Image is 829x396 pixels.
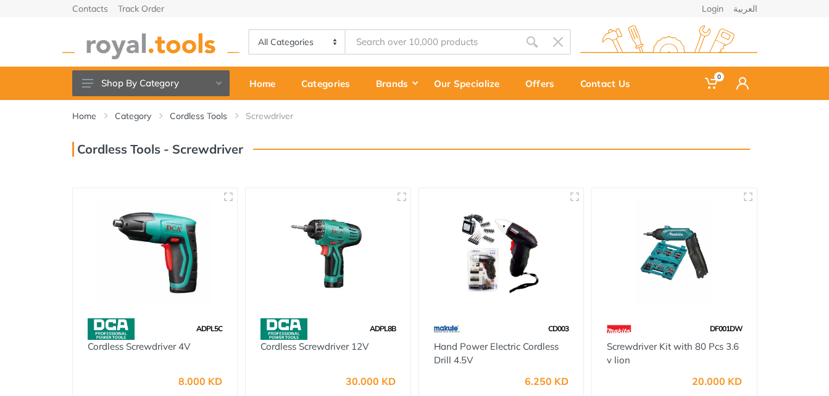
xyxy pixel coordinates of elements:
a: Offers [517,67,572,100]
span: CD003 [548,324,569,333]
a: Contacts [72,4,108,13]
div: Home [241,70,293,96]
a: Category [115,110,151,122]
div: Offers [517,70,572,96]
div: Brands [367,70,425,96]
a: Home [241,67,293,100]
a: Track Order [118,4,164,13]
img: 58.webp [88,318,135,340]
div: 20.000 KD [692,376,742,386]
a: Cordless Tools [170,110,227,122]
div: Categories [293,70,367,96]
a: Cordless Screwdriver 12V [260,340,369,352]
a: Cordless Screwdriver 4V [88,340,190,352]
div: 6.250 KD [525,376,569,386]
h3: Cordless Tools - Screwdriver [72,142,243,157]
img: 58.webp [260,318,307,340]
img: 42.webp [607,318,631,340]
img: Royal Tools - Cordless Screwdriver 4V [84,199,227,306]
img: Royal Tools - Cordless Screwdriver 12V [257,199,399,306]
span: ADPL8B [370,324,396,333]
a: Screwdriver Kit with 80 Pcs 3.6 v lion [607,340,739,366]
a: Categories [293,67,367,100]
a: العربية [733,4,757,13]
li: Screwdriver [246,110,312,122]
div: Our Specialize [425,70,517,96]
a: Home [72,110,96,122]
a: Our Specialize [425,67,517,100]
button: Shop By Category [72,70,230,96]
img: Royal Tools - Hand Power Electric Cordless Drill 4.5V [430,199,573,306]
nav: breadcrumb [72,110,757,122]
div: 8.000 KD [178,376,222,386]
a: Login [702,4,723,13]
span: 0 [714,72,724,81]
span: ADPL5C [196,324,222,333]
select: Category [249,30,346,54]
a: 0 [696,67,728,100]
img: 59.webp [434,318,460,340]
a: Contact Us [572,67,648,100]
span: DF001DW [710,324,742,333]
input: Site search [346,29,519,55]
div: Contact Us [572,70,648,96]
img: Royal Tools - Screwdriver Kit with 80 Pcs 3.6 v lion [603,199,746,306]
img: royal.tools Logo [62,25,240,59]
div: 30.000 KD [346,376,396,386]
a: Hand Power Electric Cordless Drill 4.5V [434,340,559,366]
img: royal.tools Logo [580,25,757,59]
